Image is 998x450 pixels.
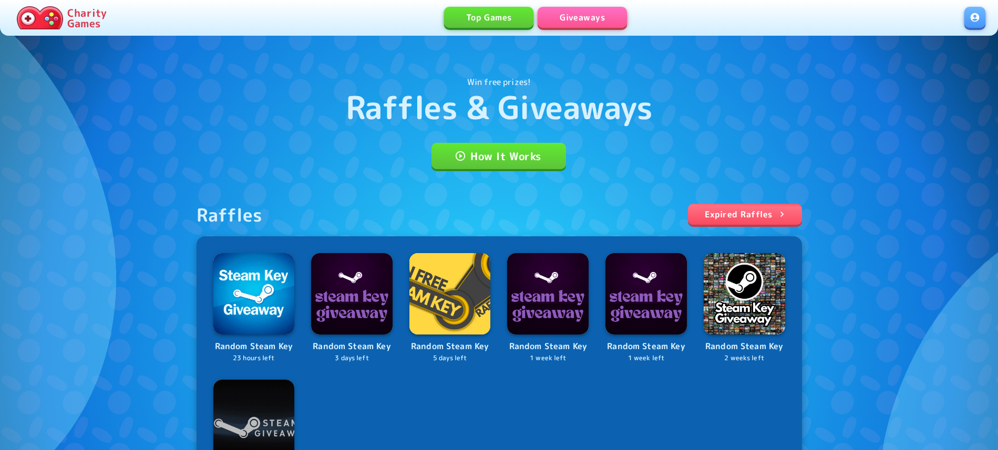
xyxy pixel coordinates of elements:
p: 5 days left [409,353,491,363]
p: Win free prizes! [467,76,531,88]
p: Charity Games [67,7,107,28]
p: 2 weeks left [704,353,785,363]
a: Expired Raffles [688,204,802,225]
img: Logo [704,253,785,334]
a: How It Works [431,143,566,169]
a: LogoRandom Steam Key3 days left [311,253,393,363]
a: LogoRandom Steam Key2 weeks left [704,253,785,363]
p: Random Steam Key [311,340,393,353]
p: Random Steam Key [213,340,295,353]
p: Random Steam Key [704,340,785,353]
p: 23 hours left [213,353,295,363]
img: Logo [311,253,393,334]
img: Logo [409,253,491,334]
p: 1 week left [605,353,687,363]
a: LogoRandom Steam Key23 hours left [213,253,295,363]
a: LogoRandom Steam Key1 week left [507,253,589,363]
p: 3 days left [311,353,393,363]
h1: Raffles & Giveaways [346,88,653,126]
p: Random Steam Key [507,340,589,353]
a: Top Games [444,7,533,28]
img: Charity.Games [17,6,63,29]
a: Giveaways [538,7,627,28]
p: Random Steam Key [409,340,491,353]
a: LogoRandom Steam Key1 week left [605,253,687,363]
img: Logo [507,253,589,334]
p: Random Steam Key [605,340,687,353]
p: 1 week left [507,353,589,363]
img: Logo [213,253,295,334]
a: LogoRandom Steam Key5 days left [409,253,491,363]
a: Charity Games [13,4,111,32]
div: Raffles [197,204,263,226]
img: Logo [605,253,687,334]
